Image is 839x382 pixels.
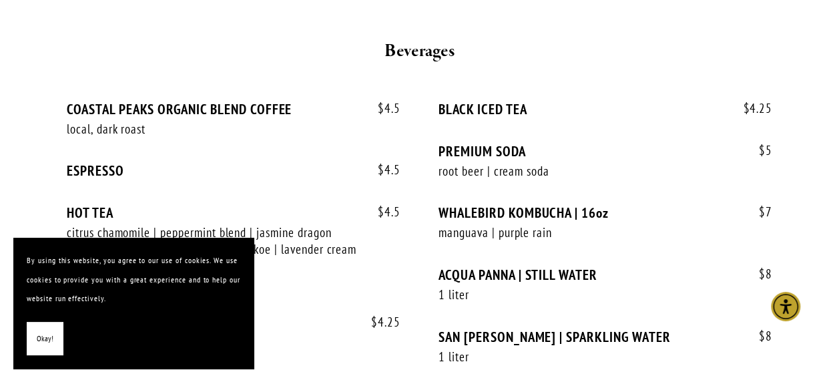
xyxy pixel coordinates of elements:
span: 4.5 [364,162,400,178]
div: root beer | cream soda [439,163,734,180]
div: BLACK ICED TEA [439,101,772,118]
span: 8 [746,266,772,282]
div: ACQUA PANNA | STILL WATER [439,266,772,283]
span: 5 [746,143,772,158]
span: $ [378,162,384,178]
span: Okay! [37,329,53,349]
span: $ [759,142,766,158]
span: $ [759,328,766,344]
button: Okay! [27,322,63,356]
p: By using this website, you agree to our use of cookies. We use cookies to provide you with a grea... [27,251,240,309]
div: WHALEBIRD KOMBUCHA | 16oz [439,204,772,221]
span: $ [378,204,384,220]
span: $ [371,314,378,330]
span: 4.5 [364,101,400,116]
div: Accessibility Menu [771,292,800,321]
div: COASTAL PEAKS ORGANIC BLEND COFFEE [67,101,400,118]
div: SAN [PERSON_NAME] | SPARKLING WATER [439,329,772,345]
span: 8 [746,329,772,344]
span: $ [759,266,766,282]
div: 1 liter [439,349,734,365]
div: HOT TEA [67,204,400,221]
span: $ [759,204,766,220]
span: 4.5 [364,204,400,220]
span: 4.25 [730,101,772,116]
div: manguava | purple rain [439,224,734,241]
div: citrus chamomile | peppermint blend | jasmine dragon pearls | genmaicha | ceylon orange pekoe | l... [67,224,362,274]
div: 1 liter [439,286,734,303]
div: local, dark roast [67,121,362,138]
section: Cookie banner [13,238,254,369]
strong: Beverages [384,39,455,63]
span: 4.25 [358,315,400,330]
div: PREMIUM SODA [439,143,772,160]
div: ESPRESSO [67,162,400,179]
span: $ [743,100,750,116]
span: $ [378,100,384,116]
span: 7 [746,204,772,220]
